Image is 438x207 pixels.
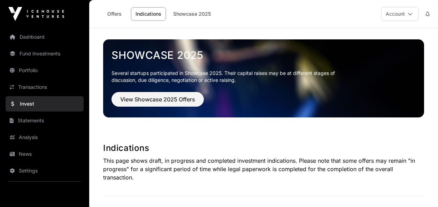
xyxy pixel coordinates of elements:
a: Settings [6,163,84,178]
a: Invest [6,96,84,112]
p: Several startups participated in Showcase 2025. Their capital raises may be at different stages o... [112,70,346,84]
a: Offers [100,7,128,21]
p: This page shows draft, in progress and completed investment indications. Please note that some of... [103,156,424,182]
span: View Showcase 2025 Offers [120,95,195,103]
a: News [6,146,84,162]
a: Transactions [6,79,84,95]
a: Showcase 2025 [112,49,416,61]
a: Statements [6,113,84,128]
a: Showcase 2025 [169,7,215,21]
h1: Indications [103,143,424,154]
button: Account [381,7,418,21]
a: Dashboard [6,29,84,45]
img: Showcase 2025 [103,39,424,117]
a: Analysis [6,130,84,145]
a: Indications [131,7,166,21]
button: View Showcase 2025 Offers [112,92,204,107]
a: View Showcase 2025 Offers [112,99,204,106]
a: Portfolio [6,63,84,78]
img: Icehouse Ventures Logo [8,7,64,21]
a: Fund Investments [6,46,84,61]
